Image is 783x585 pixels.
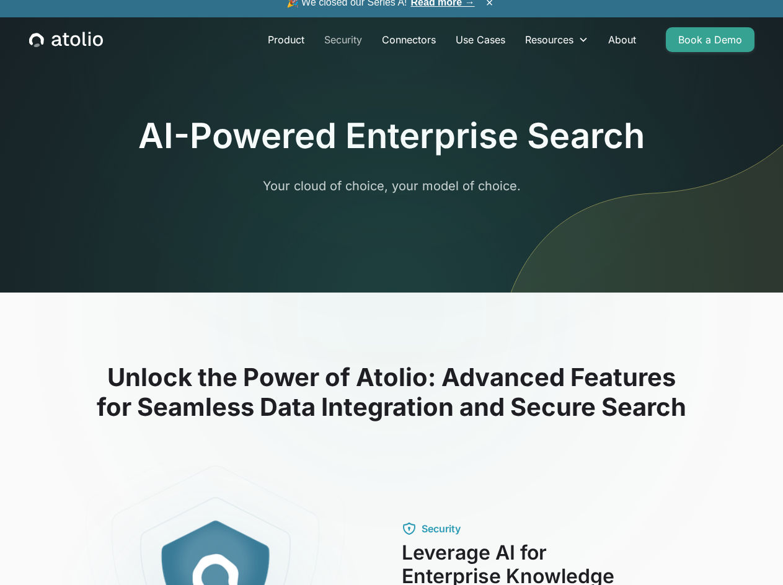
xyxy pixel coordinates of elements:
[598,27,646,52] a: About
[154,177,630,195] p: Your cloud of choice, your model of choice.
[515,27,598,52] div: Resources
[525,32,573,47] div: Resources
[29,32,103,48] a: home
[446,27,515,52] a: Use Cases
[314,27,372,52] a: Security
[258,27,314,52] a: Product
[721,526,783,585] iframe: Chat Widget
[422,521,461,536] div: Security
[138,115,645,157] h1: AI-Powered Enterprise Search
[492,5,783,292] img: line
[372,27,446,52] a: Connectors
[39,363,744,422] h2: Unlock the Power of Atolio: Advanced Features for Seamless Data Integration and Secure Search
[666,27,754,52] a: Book a Demo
